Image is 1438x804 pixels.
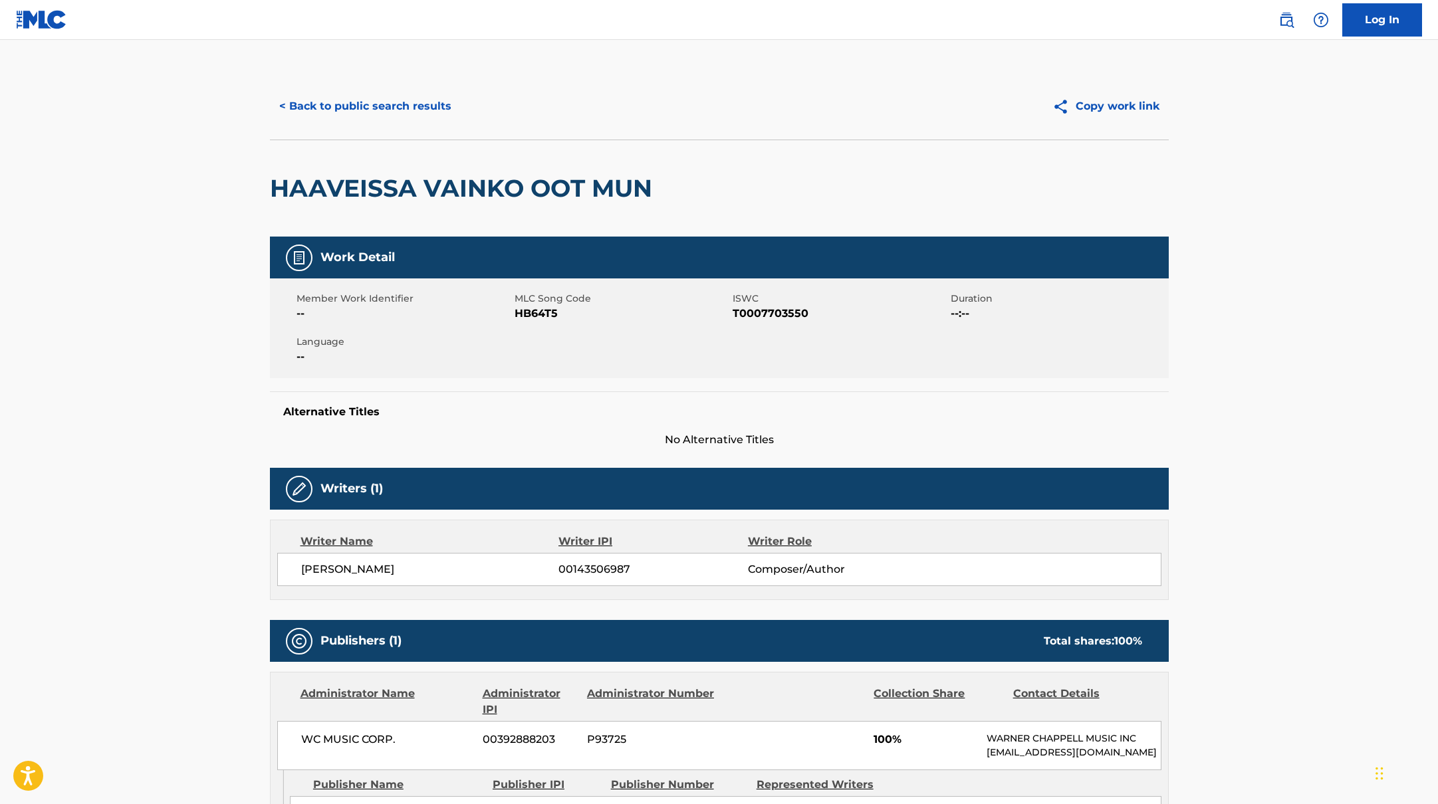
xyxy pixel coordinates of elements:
[1052,98,1076,115] img: Copy work link
[987,732,1160,746] p: WARNER CHAPPELL MUSIC INC
[748,561,920,577] span: Composer/Author
[283,405,1155,419] h5: Alternative Titles
[515,292,729,306] span: MLC Song Code
[515,306,729,322] span: HB64T5
[483,732,577,748] span: 00392888203
[611,777,747,793] div: Publisher Number
[297,292,511,306] span: Member Work Identifier
[748,534,920,550] div: Writer Role
[733,292,947,306] span: ISWC
[951,292,1165,306] span: Duration
[1308,7,1334,33] div: Help
[1044,633,1142,649] div: Total shares:
[291,250,307,266] img: Work Detail
[587,732,716,748] span: P93725
[558,561,747,577] span: 00143506987
[558,534,748,550] div: Writer IPI
[320,633,402,649] h5: Publishers (1)
[1013,686,1142,718] div: Contact Details
[874,732,977,748] span: 100%
[1278,12,1294,28] img: search
[757,777,892,793] div: Represented Writers
[493,777,601,793] div: Publisher IPI
[874,686,1003,718] div: Collection Share
[483,686,577,718] div: Administrator IPI
[587,686,716,718] div: Administrator Number
[300,534,559,550] div: Writer Name
[951,306,1165,322] span: --:--
[270,173,659,203] h2: HAAVEISSA VAINKO OOT MUN
[1372,740,1438,804] iframe: Chat Widget
[320,481,383,496] h5: Writers (1)
[301,561,559,577] span: [PERSON_NAME]
[987,746,1160,759] p: [EMAIL_ADDRESS][DOMAIN_NAME]
[270,90,461,123] button: < Back to public search results
[1313,12,1329,28] img: help
[320,250,395,265] h5: Work Detail
[270,432,1169,448] span: No Alternative Titles
[301,732,473,748] span: WC MUSIC CORP.
[313,777,483,793] div: Publisher Name
[1043,90,1169,123] button: Copy work link
[297,306,511,322] span: --
[300,686,473,718] div: Administrator Name
[1114,635,1142,647] span: 100 %
[16,10,67,29] img: MLC Logo
[297,335,511,349] span: Language
[297,349,511,365] span: --
[1376,754,1383,793] div: Drag
[1342,3,1422,37] a: Log In
[291,481,307,497] img: Writers
[1273,7,1300,33] a: Public Search
[291,633,307,649] img: Publishers
[733,306,947,322] span: T0007703550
